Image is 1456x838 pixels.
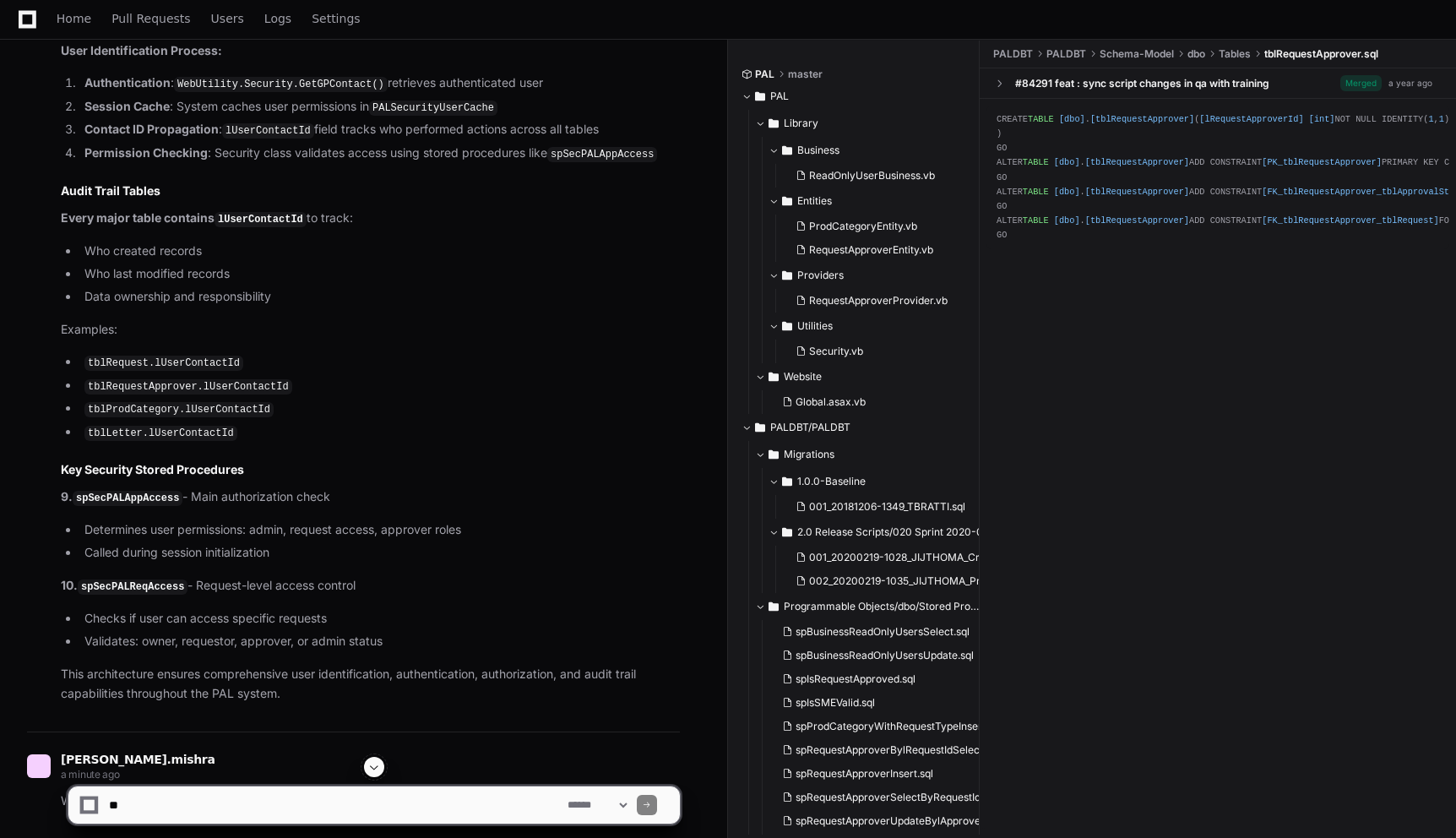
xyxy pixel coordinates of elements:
span: TABLE [1023,215,1049,226]
strong: Session Cache [84,99,170,113]
span: [dbo] [1054,187,1080,197]
span: Schema-Model [1100,47,1174,61]
button: ProdCategoryEntity.vb [789,215,957,238]
button: 001_20181206-1349_TBRATTI.sql [789,495,984,519]
svg: Directory [782,140,792,161]
button: PALDBT/PALDBT [742,414,967,441]
div: #84291 feat : sync script changes in qa with training [1015,77,1269,90]
span: 1.0.0-Baseline [797,475,866,488]
code: lUserContactId [215,212,307,227]
span: spIsSMEValid.sql [796,696,875,710]
code: tblLetter.lUserContactId [84,426,237,441]
code: spSecPALAppAccess [547,147,657,162]
svg: Directory [782,471,792,492]
span: Utilities [797,319,833,333]
svg: Directory [755,417,765,438]
strong: Permission Checking [84,145,208,160]
button: RequestApproverEntity.vb [789,238,957,262]
span: ProdCategoryEntity.vb [809,220,917,233]
span: [dbo] [1059,114,1085,124]
div: a year ago [1388,77,1432,90]
span: PAL [755,68,774,81]
span: spRequestApproverBylRequestIdSelect.sql [796,743,999,757]
button: spIsRequestApproved.sql [775,667,984,691]
li: : retrieves authenticated user [79,73,680,94]
span: Merged [1340,75,1382,91]
button: 2.0 Release Scripts/020 Sprint 2020-02 [769,519,994,546]
button: 001_20200219-1028_JIJTHOMA_Create_ProdCatSMETable.sql [789,546,997,569]
span: Global.asax.vb [796,395,866,409]
button: RequestApproverProvider.vb [789,289,957,313]
span: [tblRequestApprover] [1090,114,1194,124]
span: PALDBT [993,47,1033,61]
div: CREATE . ( NOT NULL IDENTITY( , ), NOT NULL, NULL, NOT NULL CONSTRAINT DEFAULT (( )), NOT NULL, (... [997,112,1439,242]
svg: Directory [769,444,779,465]
span: TABLE [1023,157,1049,167]
h2: Audit Trail Tables [61,182,680,199]
svg: Directory [769,596,779,617]
span: PALDBT [1046,47,1086,61]
svg: Directory [782,265,792,286]
li: Determines user permissions: admin, request access, approver roles [79,520,680,540]
p: to track: [61,209,680,229]
code: WebUtility.Security.GetGPContact() [174,77,388,92]
strong: Every major table contains [61,210,307,225]
li: : System caches user permissions in [79,97,680,117]
span: PAL [770,90,789,103]
li: : Security class validates access using stored procedures like [79,144,680,164]
strong: User Identification Process: [61,43,222,57]
span: 2.0 Release Scripts/020 Sprint 2020-02 [797,525,989,539]
span: Logs [264,14,291,24]
p: - Main authorization check [61,487,680,508]
span: [PK_tblRequestApprover] [1262,157,1382,167]
span: RequestApproverProvider.vb [809,294,948,307]
span: Website [784,370,822,384]
span: 001_20200219-1028_JIJTHOMA_Create_ProdCatSMETable.sql [809,551,1109,564]
span: 1 [1439,114,1444,124]
span: Settings [312,14,360,24]
span: RequestApproverEntity.vb [809,243,933,257]
span: [dbo] [1054,215,1080,226]
code: tblRequestApprover.lUserContactId [84,379,292,395]
button: ReadOnlyUserBusiness.vb [789,164,957,188]
span: [tblRequestApprover] [1085,157,1189,167]
button: Programmable Objects/dbo/Stored Procedures [755,593,981,620]
li: : field tracks who performed actions across all tables [79,120,680,140]
span: master [788,68,823,81]
span: Users [211,14,244,24]
button: spBusinessReadOnlyUsersUpdate.sql [775,644,984,667]
strong: Contact ID Propagation [84,122,219,136]
svg: Directory [769,113,779,133]
strong: 10. [61,578,187,592]
li: Who last modified records [79,264,680,284]
p: - Request-level access control [61,576,680,596]
span: Entities [797,194,832,208]
h2: Key Security Stored Procedures [61,461,680,478]
svg: Directory [769,367,779,387]
span: [tblRequestApprover] [1085,187,1189,197]
span: Security.vb [809,345,863,358]
span: 002_20200219-1035_JIJTHOMA_ProdCatSME_LoadData.sql [809,574,1098,588]
span: 1 [1428,114,1433,124]
span: 001_20181206-1349_TBRATTI.sql [809,500,965,514]
button: Library [755,110,967,137]
strong: 9. [61,489,182,503]
code: tblRequest.lUserContactId [84,356,243,371]
code: spSecPALReqAccess [78,580,187,595]
span: dbo [1187,47,1205,61]
code: lUserContactId [222,123,314,139]
button: 002_20200219-1035_JIJTHOMA_ProdCatSME_LoadData.sql [789,569,997,593]
span: Pull Requests [111,14,190,24]
span: [tblRequestApprover] [1085,215,1189,226]
button: 1.0.0-Baseline [769,468,994,495]
span: Business [797,144,839,157]
span: TABLE [1028,114,1054,124]
p: This architecture ensures comprehensive user identification, authentication, authorization, and a... [61,665,680,704]
button: Global.asax.vb [775,390,957,414]
button: Utilities [769,313,967,340]
span: [PERSON_NAME].mishra [61,753,215,766]
svg: Directory [755,86,765,106]
span: Migrations [784,448,834,461]
li: Checks if user can access specific requests [79,609,680,628]
span: [lRequestApproverId] [1199,114,1303,124]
